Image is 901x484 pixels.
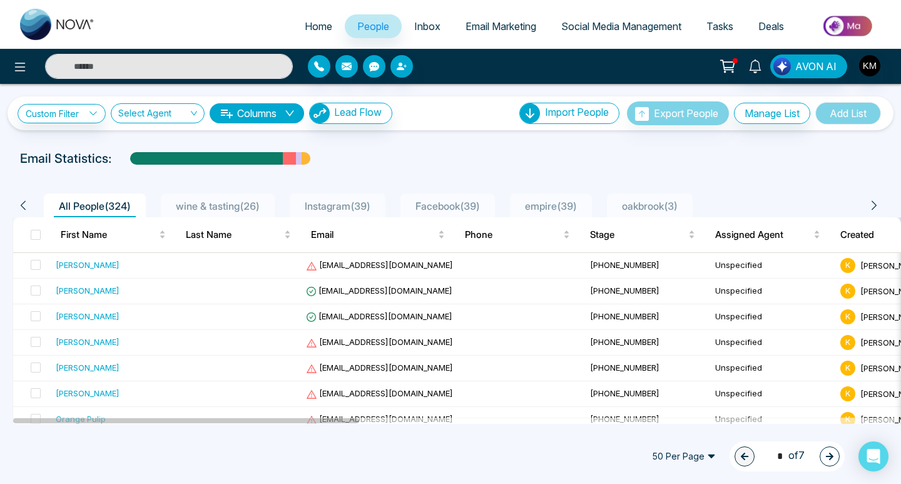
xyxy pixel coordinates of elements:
[56,387,120,399] div: [PERSON_NAME]
[840,412,855,427] span: K
[840,386,855,401] span: K
[840,258,855,273] span: K
[840,335,855,350] span: K
[710,407,835,433] td: Unspecified
[746,14,797,38] a: Deals
[171,200,265,212] span: wine & tasting ( 26 )
[590,311,659,321] span: [PHONE_NUMBER]
[305,20,332,33] span: Home
[840,361,855,376] span: K
[710,304,835,330] td: Unspecified
[20,149,111,168] p: Email Statistics:
[654,107,718,120] span: Export People
[466,20,536,33] span: Email Marketing
[715,227,811,242] span: Assigned Agent
[61,227,156,242] span: First Name
[580,217,705,252] th: Stage
[306,388,453,398] span: [EMAIL_ADDRESS][DOMAIN_NAME]
[56,259,120,271] div: [PERSON_NAME]
[51,217,176,252] th: First Name
[304,103,392,124] a: Lead FlowLead Flow
[311,227,435,242] span: Email
[694,14,746,38] a: Tasks
[455,217,580,252] th: Phone
[18,104,106,123] a: Custom Filter
[710,381,835,407] td: Unspecified
[453,14,549,38] a: Email Marketing
[590,414,659,424] span: [PHONE_NUMBER]
[56,361,120,374] div: [PERSON_NAME]
[306,363,453,373] span: [EMAIL_ADDRESS][DOMAIN_NAME]
[590,286,659,296] span: [PHONE_NUMBER]
[770,54,847,78] button: AVON AI
[210,103,304,123] button: Columnsdown
[710,356,835,381] td: Unspecified
[643,446,725,466] span: 50 Per Page
[545,106,609,118] span: Import People
[402,14,453,38] a: Inbox
[590,227,686,242] span: Stage
[56,413,106,425] div: Orange Pulip
[301,217,455,252] th: Email
[410,200,485,212] span: Facebook ( 39 )
[310,103,330,123] img: Lead Flow
[590,363,659,373] span: [PHONE_NUMBER]
[710,253,835,279] td: Unspecified
[590,260,659,270] span: [PHONE_NUMBER]
[306,311,452,321] span: [EMAIL_ADDRESS][DOMAIN_NAME]
[520,200,582,212] span: empire ( 39 )
[795,59,837,74] span: AVON AI
[309,103,392,124] button: Lead Flow
[285,108,295,118] span: down
[840,309,855,324] span: K
[710,279,835,304] td: Unspecified
[306,260,453,270] span: [EMAIL_ADDRESS][DOMAIN_NAME]
[617,200,683,212] span: oakbrook ( 3 )
[334,106,382,118] span: Lead Flow
[590,337,659,347] span: [PHONE_NUMBER]
[300,200,375,212] span: Instagram ( 39 )
[56,336,120,348] div: [PERSON_NAME]
[292,14,345,38] a: Home
[54,200,136,212] span: All People ( 324 )
[590,388,659,398] span: [PHONE_NUMBER]
[56,284,120,297] div: [PERSON_NAME]
[20,9,95,40] img: Nova CRM Logo
[56,310,120,322] div: [PERSON_NAME]
[306,286,452,296] span: [EMAIL_ADDRESS][DOMAIN_NAME]
[357,20,389,33] span: People
[773,58,791,75] img: Lead Flow
[705,217,830,252] th: Assigned Agent
[710,330,835,356] td: Unspecified
[549,14,694,38] a: Social Media Management
[306,337,453,347] span: [EMAIL_ADDRESS][DOMAIN_NAME]
[465,227,561,242] span: Phone
[176,217,301,252] th: Last Name
[706,20,733,33] span: Tasks
[840,284,855,299] span: K
[627,101,729,125] button: Export People
[414,20,440,33] span: Inbox
[858,441,888,471] div: Open Intercom Messenger
[734,103,810,124] button: Manage List
[859,55,880,76] img: User Avatar
[186,227,282,242] span: Last Name
[770,448,805,465] span: of 7
[306,414,453,424] span: [EMAIL_ADDRESS][DOMAIN_NAME]
[803,12,893,40] img: Market-place.gif
[561,20,681,33] span: Social Media Management
[758,20,784,33] span: Deals
[345,14,402,38] a: People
